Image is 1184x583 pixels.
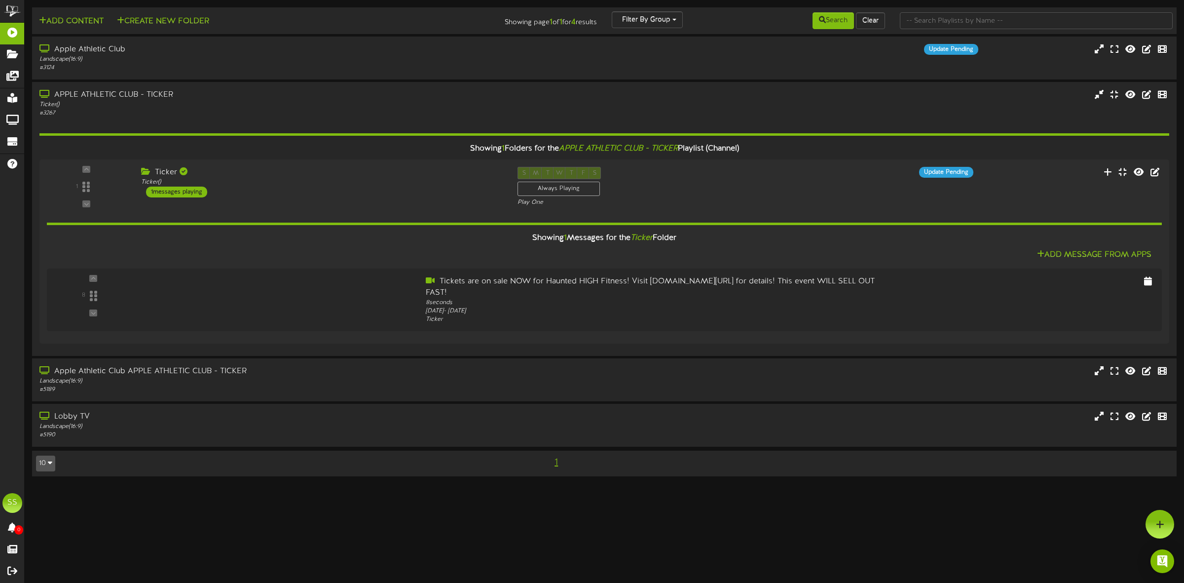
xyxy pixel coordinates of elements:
[571,18,576,27] strong: 4
[919,167,973,178] div: Update Pending
[39,377,502,386] div: Landscape ( 16:9 )
[39,44,502,55] div: Apple Athletic Club
[813,12,854,29] button: Search
[856,12,885,29] button: Clear
[14,525,23,535] span: 0
[612,11,683,28] button: Filter By Group
[39,228,1169,249] div: Showing Messages for the Folder
[114,15,212,28] button: Create New Folder
[39,431,502,439] div: # 5190
[559,144,678,153] i: APPLE ATHLETIC CLUB - TICKER
[1034,249,1154,261] button: Add Message From Apps
[39,386,502,394] div: # 5189
[426,299,876,307] div: 8 seconds
[141,167,503,178] div: Ticker
[39,55,502,64] div: Landscape ( 16:9 )
[924,44,978,55] div: Update Pending
[426,307,876,315] div: [DATE] - [DATE]
[36,456,55,471] button: 10
[502,144,505,153] span: 1
[39,366,502,377] div: Apple Athletic Club APPLE ATHLETIC CLUB - TICKER
[39,101,502,109] div: Ticker ( )
[550,18,553,27] strong: 1
[39,89,502,101] div: APPLE ATHLETIC CLUB - TICKER
[518,182,600,196] div: Always Playing
[141,178,503,187] div: Ticker ( )
[1150,549,1174,573] div: Open Intercom Messenger
[518,198,785,207] div: Play One
[39,64,502,72] div: # 3124
[2,493,22,513] div: SS
[630,233,653,242] i: Ticker
[426,315,876,324] div: Ticker
[36,15,107,28] button: Add Content
[39,411,502,423] div: Lobby TV
[552,457,560,468] span: 1
[426,276,876,299] div: Tickets are on sale NOW for Haunted HIGH Fitness! Visit [DOMAIN_NAME][URL] for details! This even...
[564,233,567,242] span: 1
[559,18,562,27] strong: 1
[39,109,502,117] div: # 3267
[146,187,207,197] div: 1 messages playing
[412,11,604,28] div: Showing page of for results
[32,138,1177,159] div: Showing Folders for the Playlist (Channel)
[39,423,502,431] div: Landscape ( 16:9 )
[900,12,1173,29] input: -- Search Playlists by Name --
